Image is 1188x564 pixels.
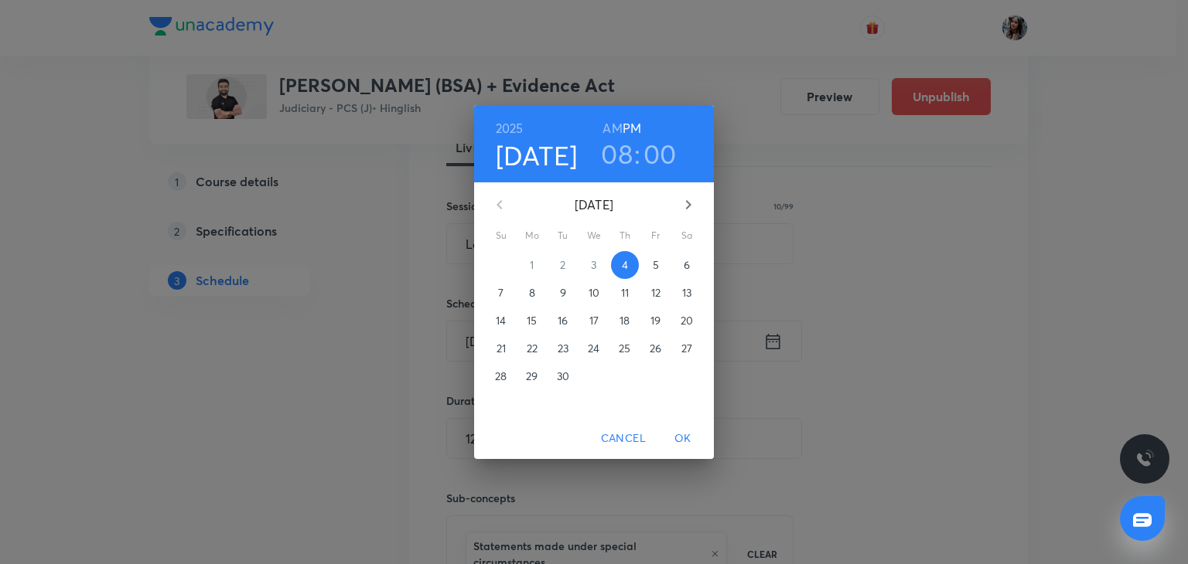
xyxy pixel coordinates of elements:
[611,335,639,362] button: 25
[558,313,568,328] p: 16
[518,195,670,214] p: [DATE]
[497,341,506,356] p: 21
[664,429,702,448] span: OK
[650,341,661,356] p: 26
[588,341,599,356] p: 24
[620,313,630,328] p: 18
[549,307,577,335] button: 16
[527,341,538,356] p: 22
[580,335,608,362] button: 24
[673,307,701,335] button: 20
[623,117,641,139] button: PM
[549,335,577,362] button: 23
[681,341,692,356] p: 27
[673,335,701,362] button: 27
[642,279,670,307] button: 12
[611,251,639,279] button: 4
[526,369,538,384] p: 29
[487,279,515,307] button: 7
[621,285,629,301] p: 11
[518,362,546,390] button: 29
[650,313,661,328] p: 19
[673,279,701,307] button: 13
[611,279,639,307] button: 11
[529,285,535,301] p: 8
[673,228,701,243] span: Sa
[487,362,515,390] button: 28
[642,307,670,335] button: 19
[603,117,622,139] button: AM
[673,251,701,279] button: 6
[589,285,599,301] p: 10
[495,369,507,384] p: 28
[611,228,639,243] span: Th
[595,424,652,453] button: Cancel
[498,285,504,301] p: 7
[642,228,670,243] span: Fr
[558,341,568,356] p: 23
[496,117,524,139] button: 2025
[518,228,546,243] span: Mo
[549,228,577,243] span: Tu
[622,257,628,273] p: 4
[518,279,546,307] button: 8
[549,279,577,307] button: 9
[560,285,566,301] p: 9
[518,307,546,335] button: 15
[653,257,659,273] p: 5
[496,139,578,172] button: [DATE]
[557,369,569,384] p: 30
[619,341,630,356] p: 25
[634,138,640,170] h3: :
[651,285,661,301] p: 12
[601,429,646,448] span: Cancel
[487,228,515,243] span: Su
[580,307,608,335] button: 17
[643,138,677,170] button: 00
[527,313,537,328] p: 15
[682,285,691,301] p: 13
[681,313,693,328] p: 20
[658,424,708,453] button: OK
[580,279,608,307] button: 10
[487,307,515,335] button: 14
[518,335,546,362] button: 22
[601,138,633,170] button: 08
[487,335,515,362] button: 21
[496,313,506,328] p: 14
[684,257,690,273] p: 6
[642,335,670,362] button: 26
[589,313,599,328] p: 17
[611,307,639,335] button: 18
[642,251,670,279] button: 5
[580,228,608,243] span: We
[549,362,577,390] button: 30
